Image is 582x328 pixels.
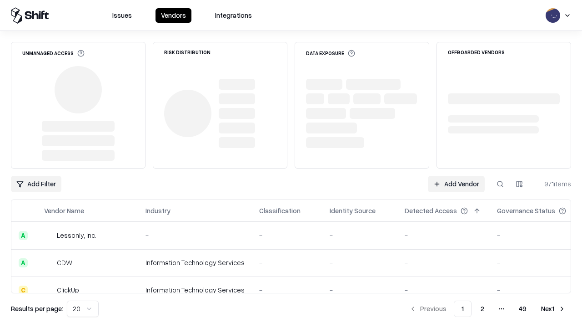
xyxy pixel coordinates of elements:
[454,301,472,317] button: 1
[536,301,571,317] button: Next
[156,8,191,23] button: Vendors
[405,285,482,295] div: -
[497,231,581,240] div: -
[473,301,492,317] button: 2
[448,50,505,55] div: Offboarded Vendors
[145,206,171,215] div: Industry
[330,285,390,295] div: -
[497,258,581,267] div: -
[512,301,534,317] button: 49
[405,231,482,240] div: -
[428,176,485,192] a: Add Vendor
[11,176,61,192] button: Add Filter
[259,206,301,215] div: Classification
[19,231,28,240] div: A
[405,206,457,215] div: Detected Access
[11,304,63,313] p: Results per page:
[330,231,390,240] div: -
[405,258,482,267] div: -
[145,285,245,295] div: Information Technology Services
[57,231,96,240] div: Lessonly, Inc.
[19,286,28,295] div: C
[44,231,53,240] img: Lessonly, Inc.
[259,258,315,267] div: -
[210,8,257,23] button: Integrations
[145,231,245,240] div: -
[57,285,79,295] div: ClickUp
[107,8,137,23] button: Issues
[259,285,315,295] div: -
[330,206,376,215] div: Identity Source
[497,206,555,215] div: Governance Status
[22,50,85,57] div: Unmanaged Access
[164,50,211,55] div: Risk Distribution
[259,231,315,240] div: -
[497,285,581,295] div: -
[44,286,53,295] img: ClickUp
[330,258,390,267] div: -
[44,206,84,215] div: Vendor Name
[57,258,72,267] div: CDW
[404,301,571,317] nav: pagination
[306,50,355,57] div: Data Exposure
[535,179,571,189] div: 971 items
[44,258,53,267] img: CDW
[145,258,245,267] div: Information Technology Services
[19,258,28,267] div: A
